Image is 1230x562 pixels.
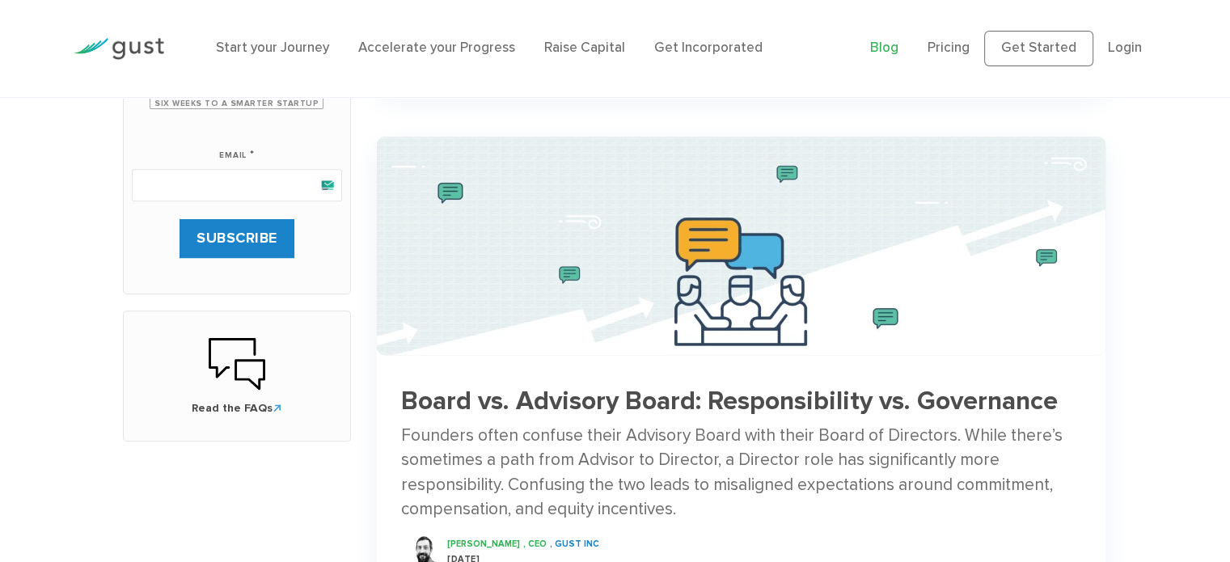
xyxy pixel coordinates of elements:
div: Founders often confuse their Advisory Board with their Board of Directors. While there’s sometime... [401,424,1081,522]
span: Read the FAQs [140,400,334,416]
a: Read the FAQs [140,336,334,416]
h3: Board vs. Advisory Board: Responsibility vs. Governance [401,387,1081,416]
a: Login [1108,40,1142,56]
span: Six Weeks to a Smarter Startup [150,97,323,109]
span: , Gust INC [550,539,599,549]
a: Get Started [984,31,1093,66]
img: Gust Logo [74,38,164,60]
label: Email [219,130,254,163]
a: Raise Capital [544,40,625,56]
input: SUBSCRIBE [180,219,294,258]
span: , CEO [523,539,547,549]
a: Get Incorporated [654,40,763,56]
a: Pricing [928,40,970,56]
a: Blog [870,40,898,56]
a: Accelerate your Progress [358,40,515,56]
img: Best Practices for a Successful Startup Advisory Board [377,137,1105,355]
span: [PERSON_NAME] [447,539,520,549]
a: Start your Journey [216,40,329,56]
